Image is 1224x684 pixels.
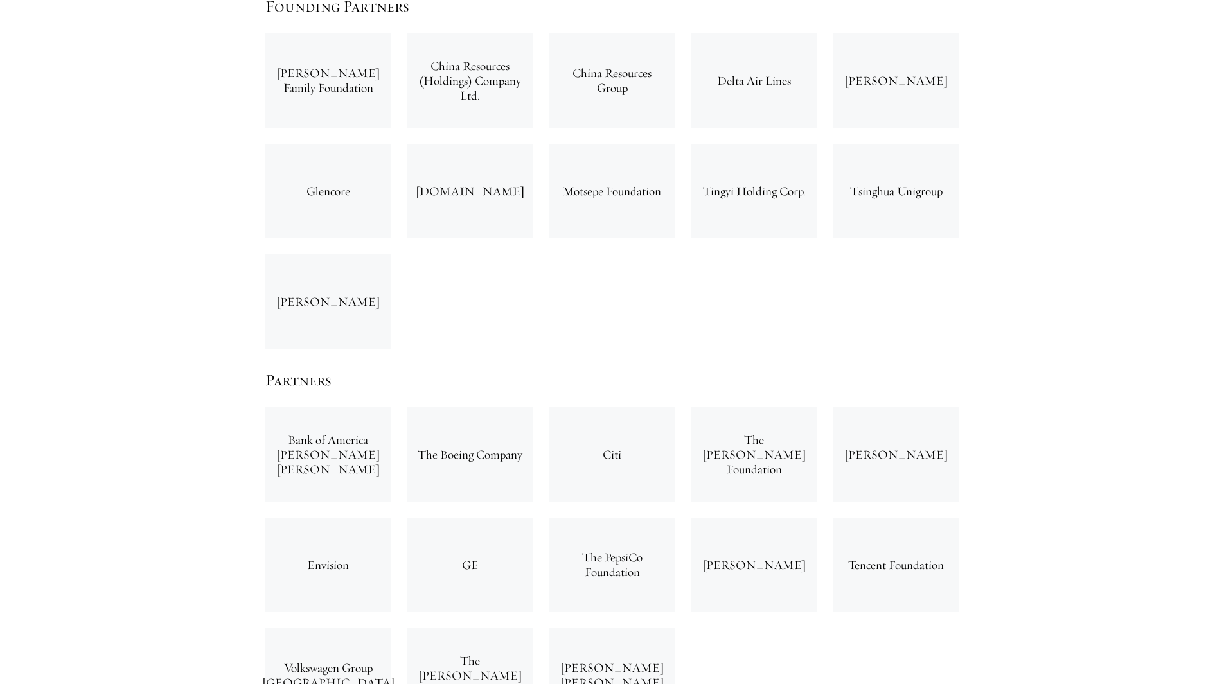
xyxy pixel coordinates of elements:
[265,407,391,502] div: Bank of America [PERSON_NAME] [PERSON_NAME]
[691,518,817,612] div: [PERSON_NAME]
[691,407,817,502] div: The [PERSON_NAME] Foundation
[833,144,959,238] div: Tsinghua Unigroup
[265,144,391,238] div: Glencore
[833,407,959,502] div: [PERSON_NAME]
[265,33,391,128] div: [PERSON_NAME] Family Foundation
[265,254,391,349] div: [PERSON_NAME]
[407,33,533,128] div: China Resources (Holdings) Company Ltd.
[549,518,675,612] div: The PepsiCo Foundation
[549,33,675,128] div: China Resources Group
[265,518,391,612] div: Envision
[549,407,675,502] div: Citi
[549,144,675,238] div: Motsepe Foundation
[407,518,533,612] div: GE
[833,518,959,612] div: Tencent Foundation
[691,33,817,128] div: Delta Air Lines
[691,144,817,238] div: Tingyi Holding Corp.
[265,369,959,391] h5: Partners
[833,33,959,128] div: [PERSON_NAME]
[407,407,533,502] div: The Boeing Company
[407,144,533,238] div: [DOMAIN_NAME]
